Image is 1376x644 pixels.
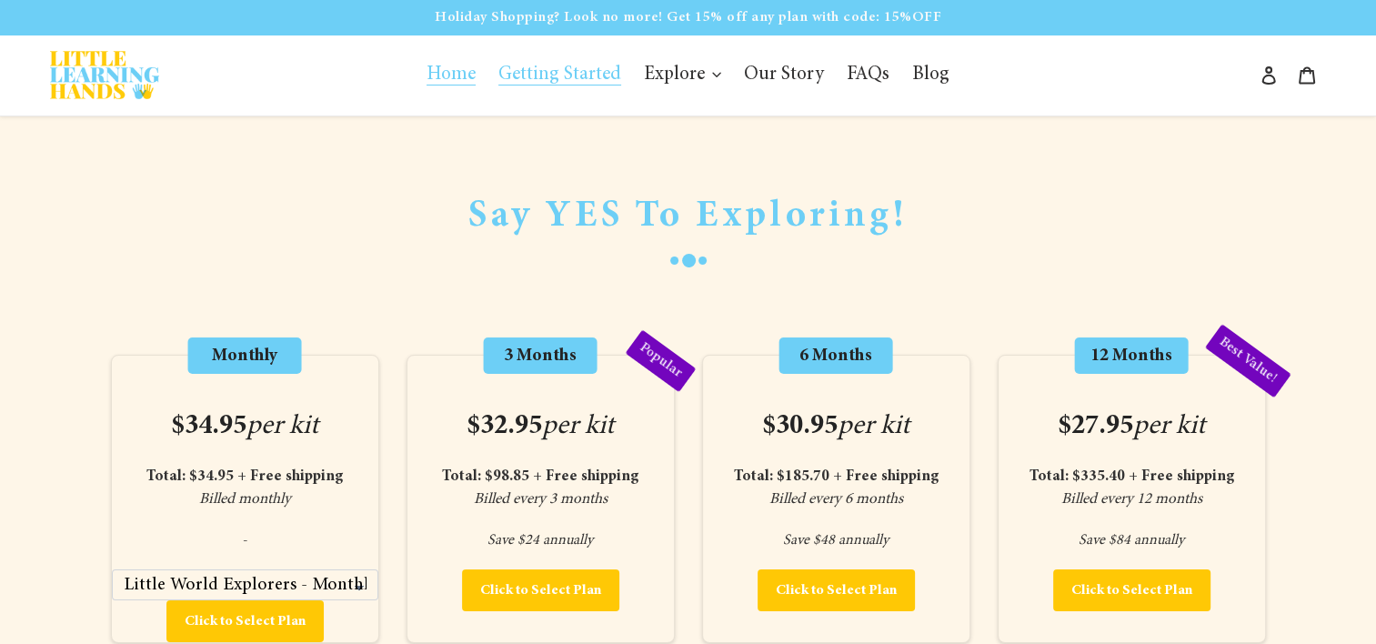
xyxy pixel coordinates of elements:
[744,65,824,86] span: Our Story
[903,58,959,93] a: Blog
[489,58,630,93] a: Getting Started
[407,529,674,551] span: Save $24 annually
[480,583,601,598] span: Click to Select Plan
[1053,569,1210,611] button: Click to Select Plan
[838,413,909,440] span: per kit
[467,410,614,443] span: $32.95
[2,2,1374,33] p: Holiday Shopping? Look no more! Get 15% off any plan with code: 15%OFF
[417,58,485,93] a: Home
[625,329,696,392] span: Popular
[185,614,306,629] span: Click to Select Plan
[703,529,969,551] span: Save $48 annually
[735,58,833,93] a: Our Story
[644,65,705,86] span: Explore
[847,65,889,86] span: FAQs
[474,492,608,508] i: Billed every 3 months
[468,194,907,239] span: Say YES To Exploring!
[1204,324,1291,397] span: Best Value!
[1061,492,1202,508] i: Billed every 12 months
[776,583,897,598] span: Click to Select Plan
[1133,413,1205,440] span: per kit
[166,600,324,642] button: Click to Select Plan
[1071,583,1192,598] span: Click to Select Plan
[199,492,291,508] span: Billed monthly
[779,337,893,374] span: 6 Months
[427,65,476,86] span: Home
[146,469,343,485] span: Total: $34.95 + Free shipping
[1075,337,1189,374] span: 12 Months
[999,529,1265,551] span: Save $84 annually
[50,51,159,99] img: Little Learning Hands
[462,569,619,611] button: Click to Select Plan
[734,469,939,485] strong: Total: $185.70 + Free shipping
[769,492,903,508] i: Billed every 6 months
[635,58,731,93] button: Explore
[838,58,899,93] a: FAQs
[442,469,638,485] strong: Total: $98.85 + Free shipping
[1058,410,1205,443] span: $27.95
[171,410,318,443] span: $34.95
[484,337,598,374] span: 3 Months
[1029,469,1234,485] strong: Total: $335.40 + Free shipping
[188,337,302,374] span: Monthly
[542,413,614,440] span: per kit
[112,529,378,551] span: -
[498,65,621,86] span: Getting Started
[912,65,949,86] span: Blog
[762,410,909,443] span: $30.95
[246,413,318,440] span: per kit
[758,569,915,611] button: Click to Select Plan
